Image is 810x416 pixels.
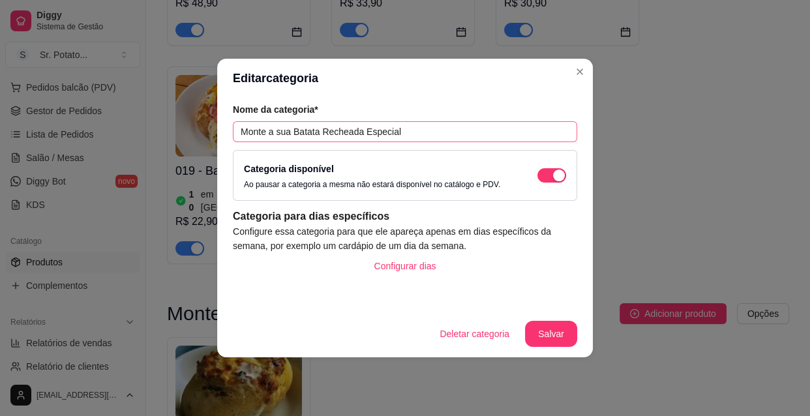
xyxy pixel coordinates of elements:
[569,61,590,82] button: Close
[244,164,334,174] label: Categoria disponível
[429,321,520,347] button: Deletar categoria
[244,179,500,190] p: Ao pausar a categoria a mesma não estará disponível no catálogo e PDV.
[217,59,593,98] header: Editar categoria
[233,103,577,116] article: Nome da categoria*
[525,321,577,347] button: Salvar
[233,224,577,253] article: Configure essa categoria para que ele apareça apenas em dias específicos da semana, por exemplo u...
[364,253,447,279] button: Configurar dias
[233,209,577,224] article: Categoria para dias específicos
